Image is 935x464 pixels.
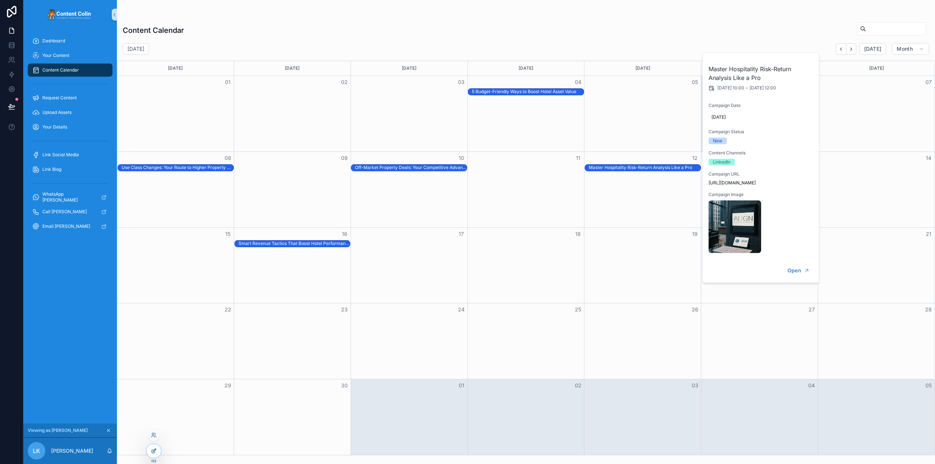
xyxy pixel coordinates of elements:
[340,381,349,390] button: 30
[42,110,72,115] span: Upload Assets
[924,381,933,390] button: 05
[224,78,232,87] button: 01
[709,180,814,186] span: [URL][DOMAIN_NAME]
[711,114,811,120] span: [DATE]
[457,381,466,390] button: 01
[574,154,583,162] button: 11
[472,88,576,95] div: 5 Budget-Friendly Ways to Boost Hotel Asset Value
[42,209,87,215] span: Call [PERSON_NAME]
[589,165,692,170] div: Master Hospitality Risk-Return Analysis Like a Pro
[787,267,801,274] span: Open
[574,381,583,390] button: 02
[122,165,233,170] div: Use Class Changes: Your Route to Higher Property Returns
[47,9,93,20] img: App logo
[924,230,933,238] button: 21
[117,61,935,455] div: Month View
[709,150,814,156] span: Content Channels
[574,78,583,87] button: 04
[713,159,730,165] div: LinkedIn
[23,29,117,242] div: scrollable content
[709,171,814,177] span: Campaign URL
[709,200,761,253] img: alignpartners-1756475768.png
[224,381,232,390] button: 29
[924,305,933,314] button: 28
[224,154,232,162] button: 08
[42,152,79,158] span: Link Social Media
[340,78,349,87] button: 02
[897,46,913,52] span: Month
[924,154,933,162] button: 14
[574,305,583,314] button: 25
[807,305,816,314] button: 27
[123,25,184,35] h1: Content Calendar
[51,447,93,455] p: [PERSON_NAME]
[457,305,466,314] button: 24
[819,61,934,76] div: [DATE]
[28,106,112,119] a: Upload Assets
[924,78,933,87] button: 07
[355,164,467,171] div: Off-Market Property Deals: Your Competitive Advantage?
[28,34,112,47] a: Dashboard
[28,427,88,433] span: Viewing as [PERSON_NAME]
[691,78,699,87] button: 05
[42,223,90,229] span: Email [PERSON_NAME]
[836,43,846,55] button: Back
[42,166,61,172] span: Link Blog
[355,165,467,170] div: Off-Market Property Deals: Your Competitive Advantage?
[28,64,112,77] a: Content Calendar
[42,53,69,58] span: Your Content
[235,61,350,76] div: [DATE]
[28,49,112,62] a: Your Content
[807,381,816,390] button: 04
[709,129,814,135] span: Campaign Status
[746,85,748,91] span: -
[42,191,95,203] span: WhatsApp [PERSON_NAME]
[717,85,744,91] span: [DATE] 10:00
[691,381,699,390] button: 03
[574,230,583,238] button: 18
[457,78,466,87] button: 03
[42,67,79,73] span: Content Calendar
[33,446,40,455] span: LK
[42,124,67,130] span: Your Details
[28,220,112,233] a: Email [PERSON_NAME]
[585,61,700,76] div: [DATE]
[709,192,814,198] span: Campaign Image
[749,85,776,91] span: [DATE] 12:00
[340,305,349,314] button: 23
[340,154,349,162] button: 09
[469,61,583,76] div: [DATE]
[457,154,466,162] button: 10
[238,240,350,247] div: Smart Revenue Tactics That Boost Hotel Performance
[783,265,814,277] button: Open
[42,38,65,44] span: Dashboard
[846,43,856,55] button: Next
[28,191,112,204] a: WhatsApp [PERSON_NAME]
[892,43,929,55] button: Month
[340,230,349,238] button: 16
[713,138,722,144] div: New
[28,163,112,176] a: Link Blog
[691,305,699,314] button: 26
[224,230,232,238] button: 15
[127,45,144,53] h2: [DATE]
[457,230,466,238] button: 17
[118,61,233,76] div: [DATE]
[859,43,886,55] button: [DATE]
[864,46,881,52] span: [DATE]
[42,95,77,101] span: Request Content
[224,305,232,314] button: 22
[691,230,699,238] button: 19
[28,205,112,218] a: Call [PERSON_NAME]
[472,89,576,95] div: 5 Budget-Friendly Ways to Boost Hotel Asset Value
[691,154,699,162] button: 12
[709,65,814,82] h2: Master Hospitality Risk-Return Analysis Like a Pro
[122,164,233,171] div: Use Class Changes: Your Route to Higher Property Returns
[238,241,350,246] div: Smart Revenue Tactics That Boost Hotel Performance
[709,103,814,108] span: Campaign Date
[589,164,692,171] div: Master Hospitality Risk-Return Analysis Like a Pro
[352,61,466,76] div: [DATE]
[28,148,112,161] a: Link Social Media
[28,120,112,134] a: Your Details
